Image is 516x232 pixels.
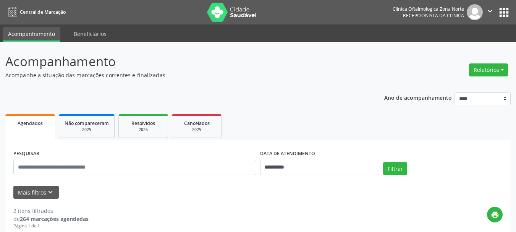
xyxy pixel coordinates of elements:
span: Não compareceram [65,120,109,127]
button: Filtrar [383,162,407,175]
div: de [13,215,89,223]
span: Cancelados [184,120,210,127]
div: 2025 [124,127,162,133]
span: Recepcionista da clínica [403,12,464,19]
i:  [486,7,494,15]
div: Clinica Oftalmologica Zona Norte [393,6,464,12]
span: Central de Marcação [20,9,66,15]
button: Mais filtroskeyboard_arrow_down [13,186,59,199]
i: keyboard_arrow_down [46,188,55,196]
button:  [483,4,497,20]
div: 2025 [178,127,216,133]
strong: 264 marcações agendadas [20,215,89,222]
p: Ano de acompanhamento [384,92,452,102]
div: Página 1 de 1 [13,223,89,229]
label: PESQUISAR [13,148,39,160]
div: 2025 [65,127,109,133]
button: print [487,207,503,222]
a: Acompanhamento [3,27,60,42]
div: 2 itens filtrados [13,207,89,215]
a: Beneficiários [68,27,112,41]
span: Resolvidos [131,120,155,127]
img: img [467,4,483,20]
button: Relatórios [469,63,508,76]
p: Acompanhamento [5,52,359,71]
i: print [491,211,499,219]
p: Acompanhe a situação das marcações correntes e finalizadas [5,71,359,79]
label: DATA DE ATENDIMENTO [260,148,315,160]
button: apps [497,6,511,19]
a: Central de Marcação [5,6,66,18]
span: Agendados [18,120,43,127]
